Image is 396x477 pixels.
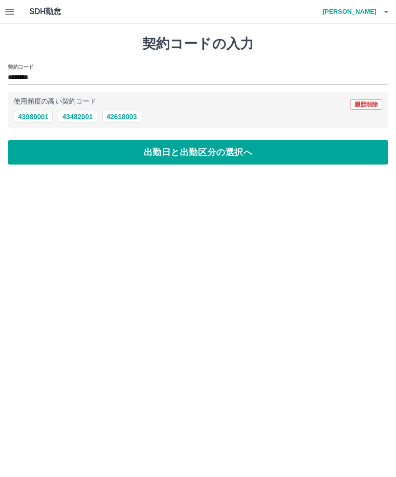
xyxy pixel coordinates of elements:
[58,111,97,123] button: 43482001
[102,111,141,123] button: 42618003
[8,36,388,52] h1: 契約コードの入力
[8,63,34,71] h2: 契約コード
[14,98,96,105] p: 使用頻度の高い契約コード
[14,111,53,123] button: 43980001
[8,140,388,165] button: 出勤日と出勤区分の選択へ
[350,99,382,110] button: 履歴削除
